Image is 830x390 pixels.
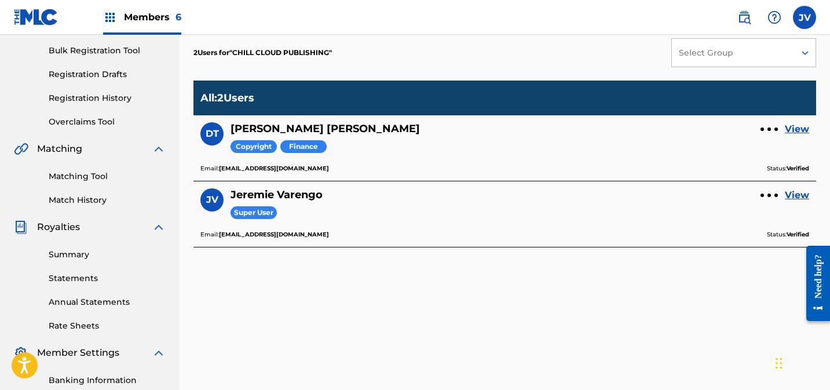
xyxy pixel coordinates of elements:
img: MLC Logo [14,9,58,25]
img: Member Settings [14,346,28,360]
span: CHILL CLOUD PUBLISHING [229,48,332,57]
span: 6 [175,12,181,23]
a: View [785,122,809,136]
span: Member Settings [37,346,119,360]
a: Public Search [733,6,756,29]
span: 2 Users for [193,48,229,57]
p: Status: [767,229,809,240]
a: View [785,188,809,202]
span: Finance [280,140,327,154]
img: expand [152,220,166,234]
p: All : 2 Users [200,92,254,104]
h5: Jeremie Varengo [231,188,323,202]
a: Matching Tool [49,170,166,183]
a: Rate Sheets [49,320,166,332]
iframe: Resource Center [798,237,830,330]
b: [EMAIL_ADDRESS][DOMAIN_NAME] [219,165,329,172]
a: Statements [49,272,166,285]
div: Select Group [679,47,787,59]
a: Overclaims Tool [49,116,166,128]
a: Match History [49,194,166,206]
span: JV [206,193,218,207]
p: Email: [200,163,329,174]
span: Royalties [37,220,80,234]
a: Banking Information [49,374,166,387]
span: Super User [231,206,277,220]
h5: Daniel Traynor [231,122,420,136]
p: Email: [200,229,329,240]
div: Drag [776,346,783,381]
a: Annual Statements [49,296,166,308]
a: Summary [49,249,166,261]
img: Royalties [14,220,28,234]
b: Verified [787,165,809,172]
div: User Menu [793,6,816,29]
b: [EMAIL_ADDRESS][DOMAIN_NAME] [219,231,329,238]
span: DT [206,127,219,141]
a: Registration History [49,92,166,104]
b: Verified [787,231,809,238]
span: Matching [37,142,82,156]
p: Status: [767,163,809,174]
img: Matching [14,142,28,156]
img: help [767,10,781,24]
img: expand [152,346,166,360]
span: Members [124,10,181,24]
iframe: Chat Widget [772,334,830,390]
a: Registration Drafts [49,68,166,81]
img: Top Rightsholders [103,10,117,24]
div: Help [763,6,786,29]
a: Bulk Registration Tool [49,45,166,57]
img: expand [152,142,166,156]
span: Copyright [231,140,277,154]
img: search [737,10,751,24]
